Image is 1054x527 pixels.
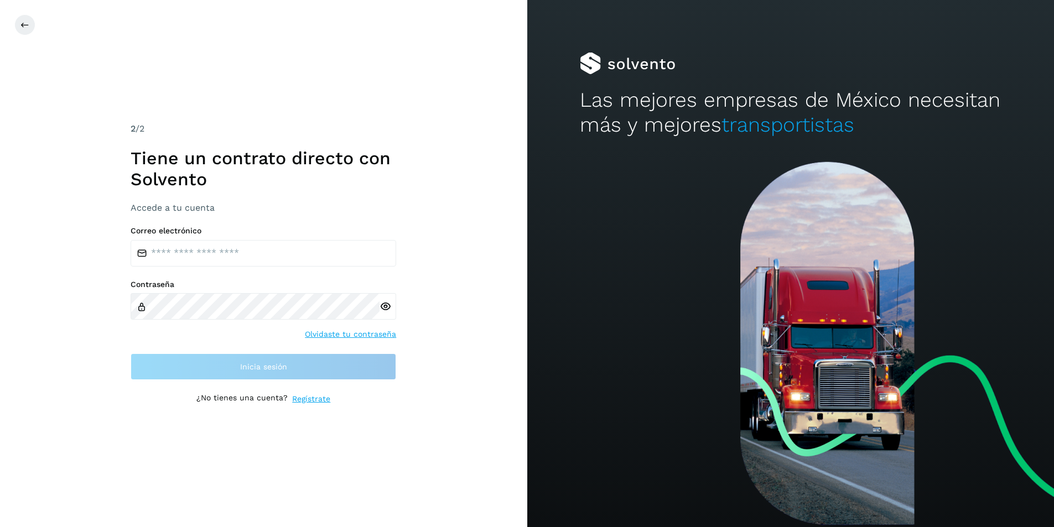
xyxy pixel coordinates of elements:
[131,280,396,289] label: Contraseña
[292,393,330,405] a: Regístrate
[580,88,1001,137] h2: Las mejores empresas de México necesitan más y mejores
[305,328,396,340] a: Olvidaste tu contraseña
[131,353,396,380] button: Inicia sesión
[131,202,396,213] h3: Accede a tu cuenta
[131,148,396,190] h1: Tiene un contrato directo con Solvento
[131,122,396,135] div: /2
[131,123,136,134] span: 2
[721,113,854,137] span: transportistas
[131,226,396,236] label: Correo electrónico
[240,363,287,371] span: Inicia sesión
[196,393,288,405] p: ¿No tienes una cuenta?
